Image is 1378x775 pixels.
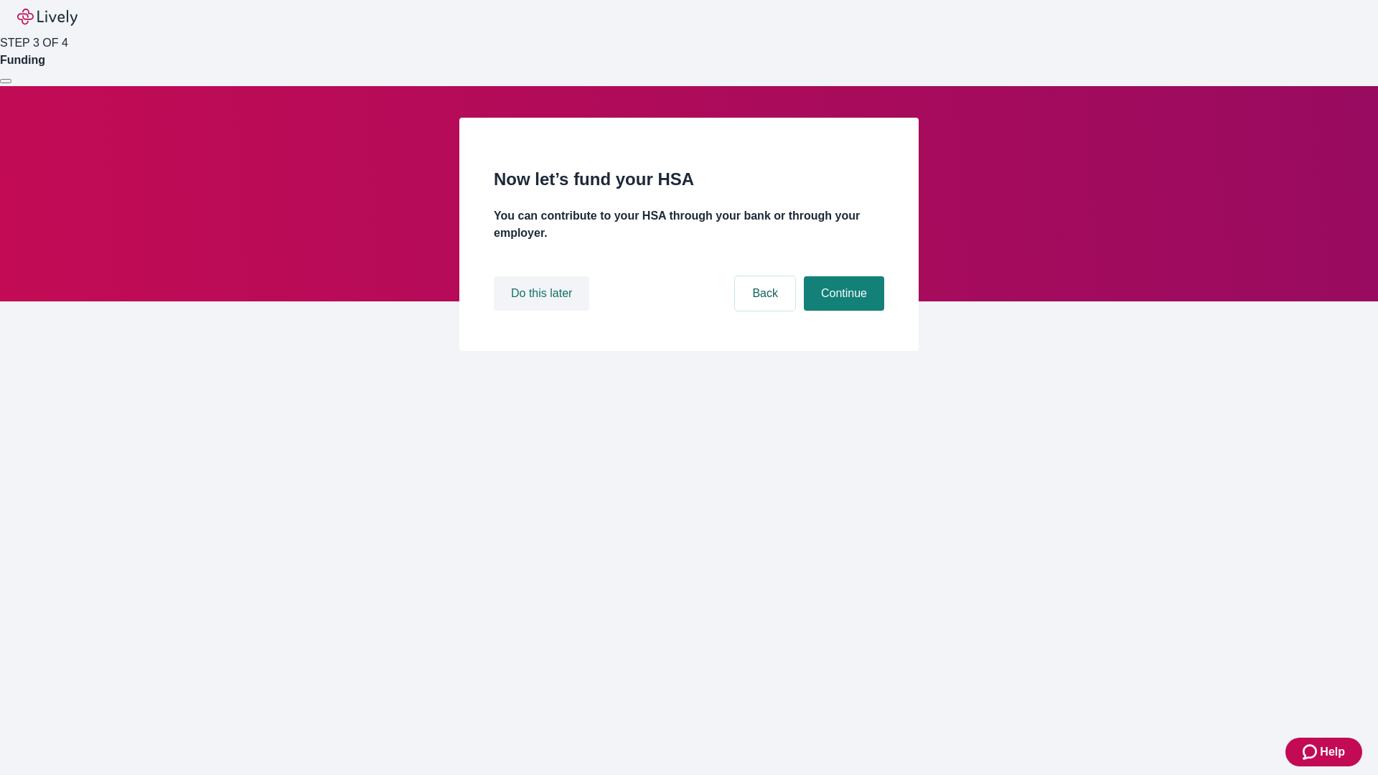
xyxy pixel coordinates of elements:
[17,9,78,26] img: Lively
[735,276,795,311] button: Back
[1285,738,1362,766] button: Zendesk support iconHelp
[494,207,884,242] h4: You can contribute to your HSA through your bank or through your employer.
[494,276,589,311] button: Do this later
[804,276,884,311] button: Continue
[1303,743,1320,761] svg: Zendesk support icon
[494,166,884,192] h2: Now let’s fund your HSA
[1320,743,1345,761] span: Help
